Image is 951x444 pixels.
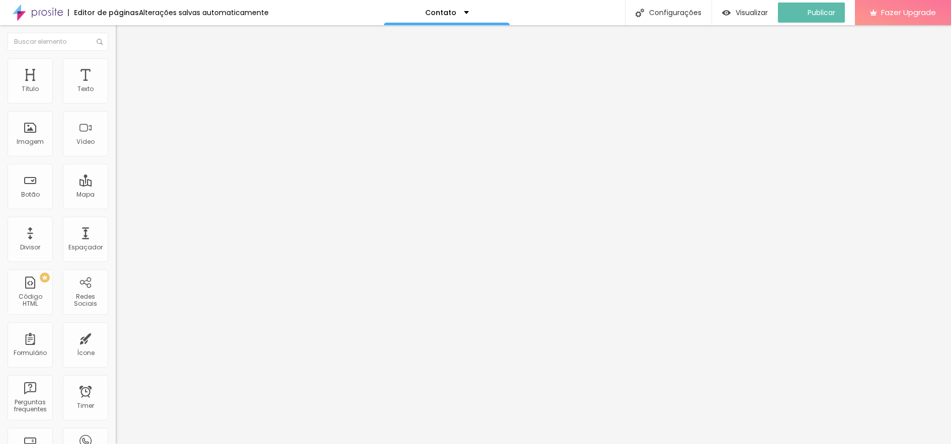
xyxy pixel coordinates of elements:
img: Icone [97,39,103,45]
span: Publicar [808,9,835,17]
div: Redes Sociais [65,293,105,308]
div: Editor de páginas [68,9,139,16]
p: Contato [425,9,456,16]
div: Código HTML [10,293,50,308]
div: Espaçador [68,244,103,251]
div: Ícone [77,349,95,357]
div: Vídeo [76,138,95,145]
input: Buscar elemento [8,33,108,51]
div: Divisor [20,244,40,251]
div: Título [22,85,39,93]
button: Publicar [778,3,845,23]
img: Icone [636,9,644,17]
div: Perguntas frequentes [10,399,50,413]
div: Imagem [17,138,44,145]
span: Fazer Upgrade [881,8,936,17]
img: view-1.svg [722,9,731,17]
div: Texto [77,85,94,93]
div: Timer [77,402,94,409]
div: Botão [21,191,40,198]
div: Mapa [76,191,95,198]
div: Alterações salvas automaticamente [139,9,269,16]
div: Formulário [14,349,47,357]
span: Visualizar [736,9,768,17]
button: Visualizar [712,3,778,23]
